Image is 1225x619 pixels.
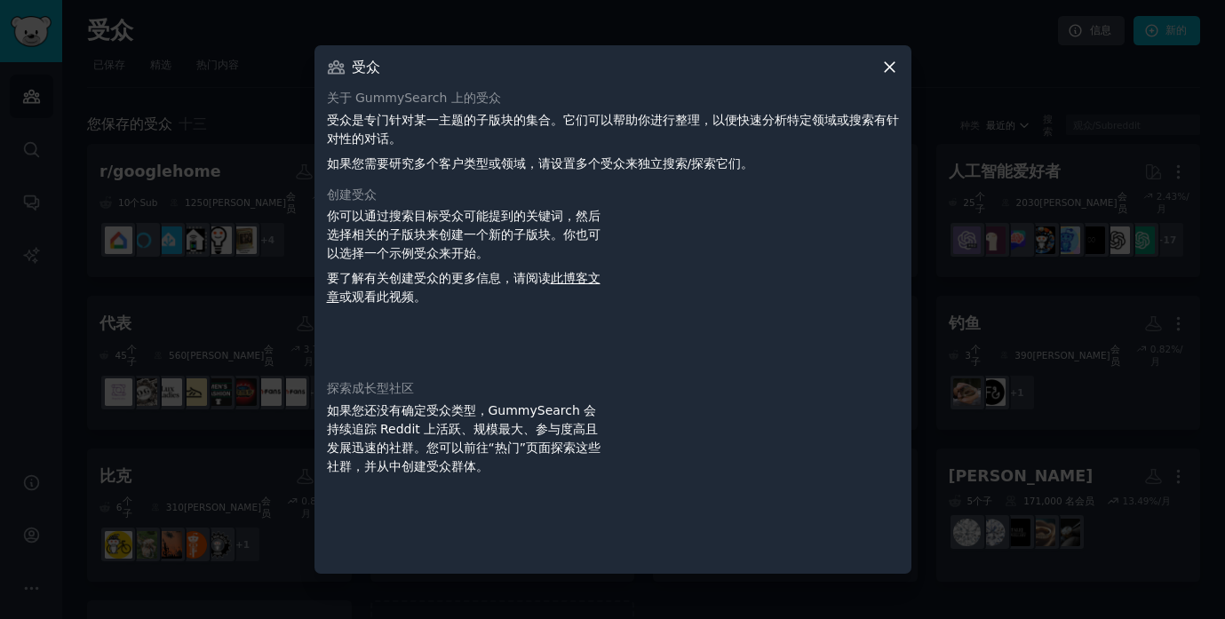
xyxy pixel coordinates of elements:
[619,401,899,561] iframe: YouTube 视频播放器
[339,290,426,304] font: 或观看此视频。
[619,207,899,367] iframe: YouTube 视频播放器
[327,271,551,285] font: 要了解有关创建受众的更多信息，请阅读
[327,156,754,171] font: 如果您需要研究多个客户类型或领域，请设置多个受众来独立搜索/探索它们。
[352,59,380,75] font: 受众
[327,403,601,473] font: 如果您还没有确定受众类型，GummySearch 会持续追踪 Reddit 上活跃、规模最大、参与度高且发展迅速的社群。您可以前往“热门”页面探索这些社群，并从中创建受众群体。
[327,187,377,202] font: 创建受众
[327,209,601,260] font: 你可以通过搜索目标受众可能提到的关键词，然后选择相关的子版块来创建一个新的子版块。你也可以选择一个示例受众来开始。
[327,91,501,105] font: 关于 GummySearch 上的受众
[327,113,899,146] font: 受众是专门针对某一主题的子版块的集合。它们可以帮助你进行整理，以便快速分析特定领域或搜索有针对性的对话。
[327,381,414,395] font: 探索成长型社区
